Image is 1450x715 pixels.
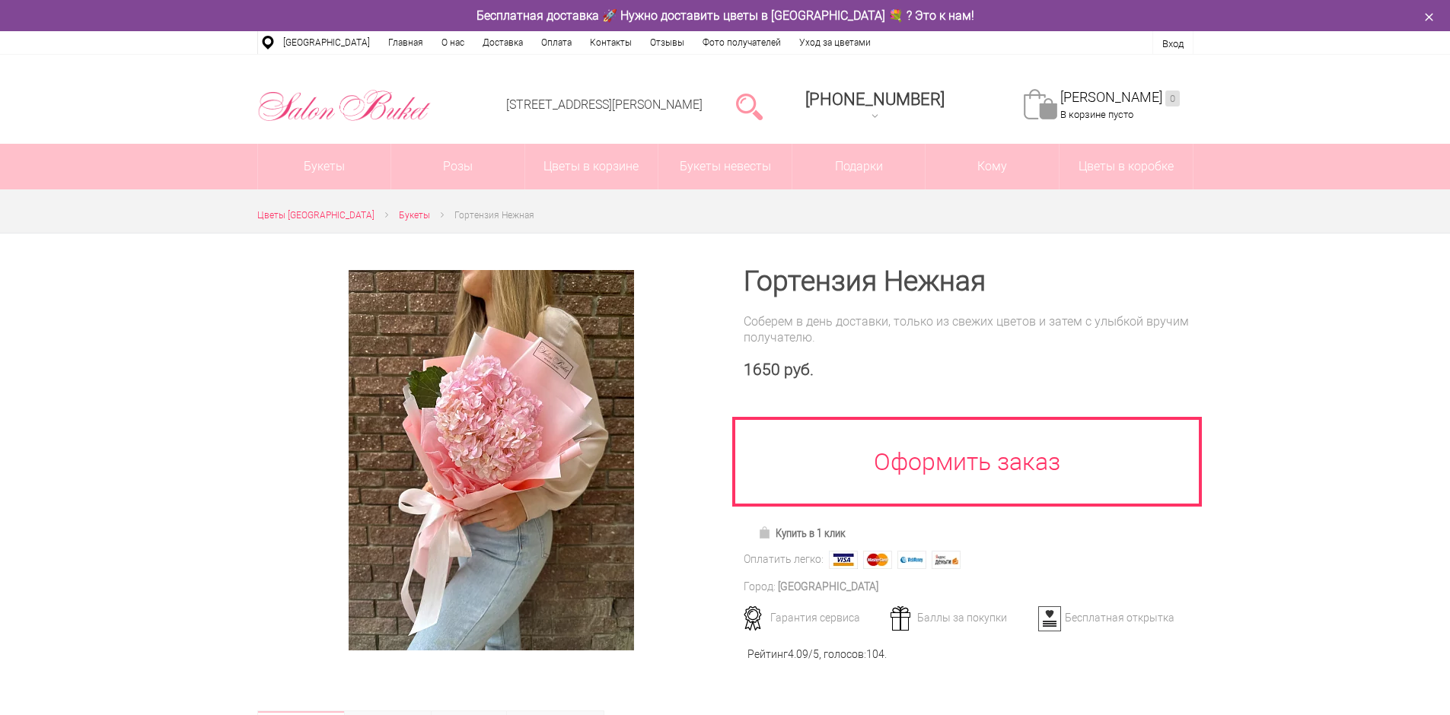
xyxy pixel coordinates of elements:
[744,361,1193,380] div: 1650 руб.
[693,31,790,54] a: Фото получателей
[744,551,824,567] div: Оплатить легко:
[747,647,887,663] div: Рейтинг /5, голосов: .
[790,31,880,54] a: Уход за цветами
[454,210,534,221] span: Гортензия Нежная
[744,313,1193,345] div: Соберем в день доставки, только из свежих цветов и затем с улыбкой вручим получателю.
[788,648,808,660] span: 4.09
[246,8,1205,24] div: Бесплатная доставка 🚀 Нужно доставить цветы в [GEOGRAPHIC_DATA] 💐 ? Это к нам!
[257,86,432,126] img: Цветы Нижний Новгород
[581,31,641,54] a: Контакты
[778,579,878,595] div: [GEOGRAPHIC_DATA]
[1165,91,1180,106] ins: 0
[391,144,524,189] a: Розы
[257,210,374,221] span: Цветы [GEOGRAPHIC_DATA]
[805,90,945,109] span: [PHONE_NUMBER]
[641,31,693,54] a: Отзывы
[744,268,1193,295] h1: Гортензия Нежная
[926,144,1059,189] span: Кому
[276,270,707,650] a: Увеличить
[274,31,379,54] a: [GEOGRAPHIC_DATA]
[349,270,634,650] img: Гортензия Нежная
[792,144,926,189] a: Подарки
[866,648,884,660] span: 104
[885,611,1035,624] div: Баллы за покупки
[432,31,473,54] a: О нас
[1060,144,1193,189] a: Цветы в коробке
[658,144,792,189] a: Букеты невесты
[758,526,776,539] img: Купить в 1 клик
[751,523,852,544] a: Купить в 1 клик
[506,97,703,112] a: [STREET_ADDRESS][PERSON_NAME]
[399,208,430,224] a: Букеты
[1060,89,1180,106] a: [PERSON_NAME]
[744,579,776,595] div: Город:
[1162,38,1184,49] a: Вход
[379,31,432,54] a: Главная
[1060,109,1133,120] span: В корзине пусто
[863,551,892,569] img: MasterCard
[258,144,391,189] a: Букеты
[473,31,532,54] a: Доставка
[897,551,926,569] img: Webmoney
[732,417,1203,507] a: Оформить заказ
[932,551,961,569] img: Яндекс Деньги
[829,551,858,569] img: Visa
[1033,611,1183,624] div: Бесплатная открытка
[525,144,658,189] a: Цветы в корзине
[796,84,954,128] a: [PHONE_NUMBER]
[738,611,888,624] div: Гарантия сервиса
[399,210,430,221] span: Букеты
[257,208,374,224] a: Цветы [GEOGRAPHIC_DATA]
[532,31,581,54] a: Оплата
